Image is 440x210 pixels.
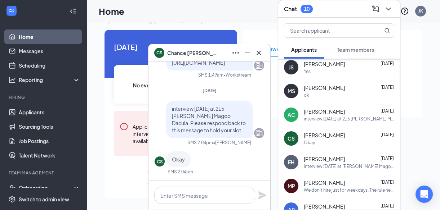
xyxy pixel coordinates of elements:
[253,47,265,59] button: Cross
[384,28,390,33] svg: MagnifyingGlass
[19,119,80,134] a: Sourcing Tools
[381,85,394,90] span: [DATE]
[304,116,394,122] div: interview [DATE] at 215 [PERSON_NAME] Magoo Dacula. Please respond to this message to hold your s...
[133,122,222,145] div: Applicants are unable to schedule interviews until you set up your availability.
[337,46,374,53] span: Team members
[289,64,294,71] div: JS
[304,163,394,169] div: interview [DATE] at [PERSON_NAME] Magoo Dacula At 400. Please respond to this message to hold you...
[400,7,409,15] svg: QuestionInfo
[381,132,394,137] span: [DATE]
[19,44,80,58] a: Messages
[258,191,267,200] svg: Plane
[114,41,228,52] span: [DATE]
[288,87,295,95] div: MS
[19,76,81,83] div: Reporting
[381,203,394,209] span: [DATE]
[8,7,15,14] svg: WorkstreamLogo
[418,8,423,14] div: JK
[284,5,297,13] h3: Chat
[384,5,393,13] svg: ChevronDown
[147,170,195,185] button: Add availability
[9,94,79,100] div: Hiring
[255,61,263,70] svg: Company
[304,84,345,91] span: [PERSON_NAME]
[243,49,252,57] svg: Minimize
[9,76,16,83] svg: Analysis
[9,196,16,203] svg: Settings
[288,182,295,190] div: MP
[19,29,80,44] a: Home
[304,6,310,12] div: 10
[203,88,217,93] span: [DATE]
[70,8,77,15] svg: Collapse
[304,92,309,98] div: ok
[291,46,317,53] span: Applicants
[230,47,241,59] button: Ellipses
[381,61,394,66] span: [DATE]
[304,68,311,74] div: Yes
[120,122,128,131] svg: Error
[241,47,253,59] button: Minimize
[254,49,263,57] svg: Cross
[381,108,394,114] span: [DATE]
[231,49,240,57] svg: Ellipses
[304,132,345,139] span: [PERSON_NAME]
[304,155,345,163] span: [PERSON_NAME]
[99,5,124,17] h1: Home
[255,129,263,137] svg: Company
[304,203,345,210] span: [PERSON_NAME]
[172,105,246,133] span: interview [DATE] at 215 [PERSON_NAME] Magoo Dacula. Please respond back to this message to hold y...
[304,108,345,115] span: [PERSON_NAME]
[187,140,213,146] div: SMS 2:04pm
[304,187,394,193] div: We don't hire just for weekdays. The rule here is 2 Fridays, 2 sat, 2 [DATE] a month. If just cha...
[19,105,80,119] a: Applicants
[381,156,394,161] span: [DATE]
[223,72,251,78] span: • Workstream
[381,179,394,185] span: [DATE]
[9,170,79,176] div: Team Management
[383,3,394,15] button: ChevronDown
[304,60,345,68] span: [PERSON_NAME]
[288,135,295,142] div: CS
[133,81,209,89] span: No events scheduled for [DATE] .
[288,159,294,166] div: EH
[284,24,370,37] input: Search applicant
[371,5,380,13] svg: ComposeMessage
[19,58,80,73] a: Scheduling
[172,156,185,163] span: Okay
[168,169,193,175] div: SMS 2:04pm
[304,140,315,146] div: Okay
[157,159,163,165] div: CS
[370,3,381,15] button: ComposeMessage
[198,72,223,78] div: SMS 1:49am
[19,184,74,191] div: Onboarding
[19,148,80,163] a: Talent Network
[304,179,345,186] span: [PERSON_NAME]
[167,49,218,57] span: Chance [PERSON_NAME]
[288,111,295,118] div: AC
[213,140,251,146] span: • [PERSON_NAME]
[19,134,80,148] a: Job Postings
[415,186,433,203] div: Open Intercom Messenger
[9,184,16,191] svg: UserCheck
[19,196,69,203] div: Switch to admin view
